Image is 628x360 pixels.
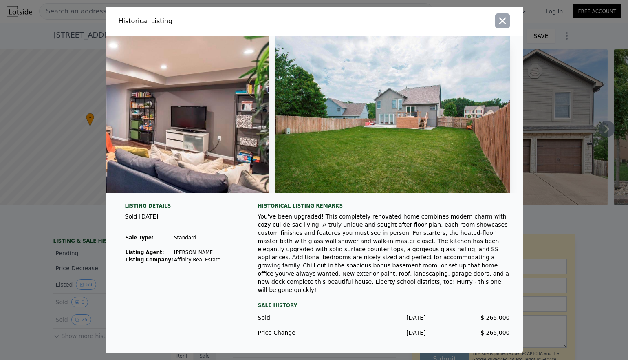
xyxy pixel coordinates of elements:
strong: Listing Agent: [126,250,164,255]
span: $ 265,000 [480,314,509,321]
td: [PERSON_NAME] [174,249,221,256]
div: [DATE] [342,314,426,322]
td: Standard [174,234,221,241]
div: Historical Listing remarks [258,203,510,209]
span: $ 265,000 [480,329,509,336]
td: Affinity Real Estate [174,256,221,263]
div: You've been upgraded! This completely renovated home combines modern charm with cozy cul-de-sac l... [258,212,510,294]
div: Sale History [258,300,510,310]
div: [DATE] [342,329,426,337]
div: Listing Details [125,203,238,212]
div: Sold [DATE] [125,212,238,227]
strong: Sale Type: [126,235,154,241]
div: Sold [258,314,342,322]
div: Historical Listing [119,16,311,26]
strong: Listing Company: [126,257,173,263]
img: Property Img [275,36,510,193]
div: Price Change [258,329,342,337]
